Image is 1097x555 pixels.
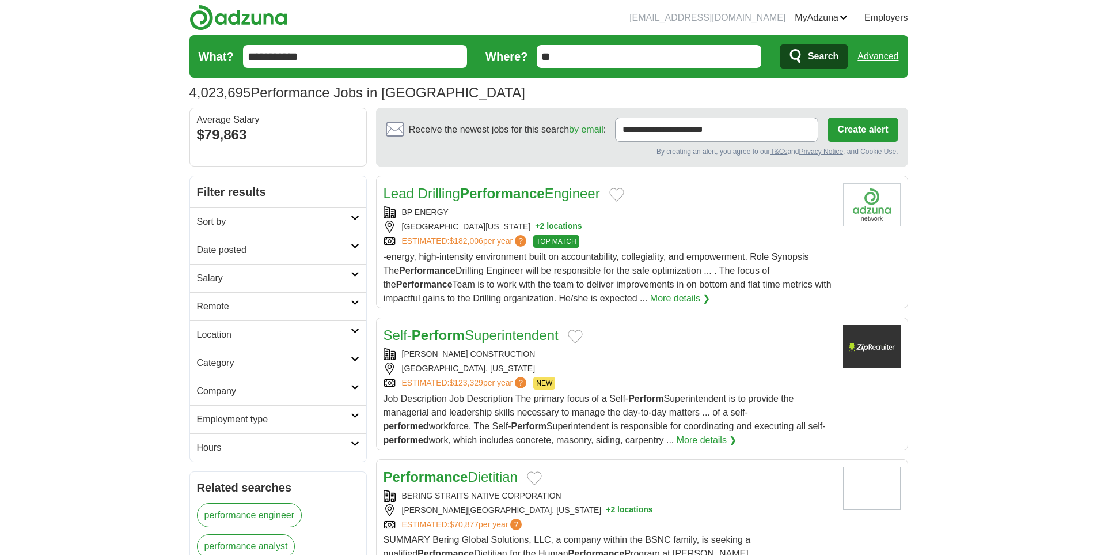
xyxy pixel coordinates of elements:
button: Add to favorite jobs [527,471,542,485]
a: PerformanceDietitian [384,469,518,485]
a: More details ❯ [650,292,711,305]
h2: Hours [197,441,351,455]
label: Where? [485,48,527,65]
img: Company logo [843,183,901,226]
span: Job Description Job Description The primary focus of a Self- Superintendent is to provide the man... [384,394,826,445]
strong: Performance [384,469,468,485]
span: ? [515,377,526,388]
h2: Company [197,384,351,398]
div: BP ENERGY [384,206,834,218]
span: Receive the newest jobs for this search : [409,123,606,137]
strong: Perform [412,327,465,343]
span: $70,877 [449,520,479,529]
div: [PERSON_NAME] CONSTRUCTION [384,348,834,360]
a: Privacy Notice [799,148,843,156]
label: What? [199,48,234,65]
button: Add to favorite jobs [609,188,624,202]
a: ESTIMATED:$70,877per year? [402,519,525,531]
h2: Filter results [190,176,366,207]
button: +2 locations [535,221,582,233]
strong: Performance [460,186,545,201]
a: ESTIMATED:$182,006per year? [402,235,529,248]
a: BERING STRAITS NATIVE CORPORATION [402,491,561,500]
h2: Category [197,356,351,370]
span: -energy, high-intensity environment built on accountability, collegiality, and empowerment. Role ... [384,252,832,303]
div: $79,863 [197,124,359,145]
a: by email [569,124,603,134]
span: 4,023,695 [189,82,251,103]
button: +2 locations [606,504,652,516]
button: Search [780,44,848,69]
span: + [606,504,610,516]
h2: Remote [197,300,351,314]
a: Date posted [190,236,366,264]
a: Employers [864,11,908,25]
div: Average Salary [197,115,359,124]
button: Add to favorite jobs [568,330,583,343]
a: Advanced [857,45,898,68]
a: Employment type [190,405,366,433]
strong: performed [384,421,429,431]
button: Create alert [828,118,898,142]
h1: Performance Jobs in [GEOGRAPHIC_DATA] [189,85,525,100]
div: [GEOGRAPHIC_DATA][US_STATE] [384,221,834,233]
span: $182,006 [449,236,483,246]
img: Adzuna logo [189,5,287,31]
strong: Perform [511,421,546,431]
h2: Date posted [197,243,351,257]
span: Search [808,45,838,68]
span: + [535,221,540,233]
a: Sort by [190,207,366,236]
a: Remote [190,292,366,320]
div: [GEOGRAPHIC_DATA], [US_STATE] [384,363,834,375]
div: [PERSON_NAME][GEOGRAPHIC_DATA], [US_STATE] [384,504,834,516]
a: Category [190,349,366,377]
a: Salary [190,264,366,292]
li: [EMAIL_ADDRESS][DOMAIN_NAME] [629,11,785,25]
a: Hours [190,433,366,462]
a: Location [190,320,366,349]
a: More details ❯ [677,433,737,447]
h2: Employment type [197,413,351,426]
strong: Perform [628,394,663,403]
span: ? [515,235,526,247]
span: NEW [533,377,555,390]
a: Self-PerformSuperintendent [384,327,559,343]
h2: Salary [197,271,351,285]
strong: Performance [396,280,453,289]
h2: Related searches [197,479,359,496]
a: T&Cs [770,148,787,156]
img: Company logo [843,325,901,368]
strong: performed [384,435,429,445]
span: $123,329 [449,378,483,387]
a: Company [190,377,366,405]
span: ? [510,519,522,530]
div: By creating an alert, you agree to our and , and Cookie Use. [386,146,898,157]
strong: Performance [399,266,455,275]
img: Bering Straits Native Corporation logo [843,467,901,510]
a: ESTIMATED:$123,329per year? [402,377,529,390]
a: MyAdzuna [795,11,848,25]
h2: Sort by [197,215,351,229]
h2: Location [197,328,351,342]
span: TOP MATCH [533,235,579,248]
a: Lead DrillingPerformanceEngineer [384,186,600,201]
a: performance engineer [197,503,302,527]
